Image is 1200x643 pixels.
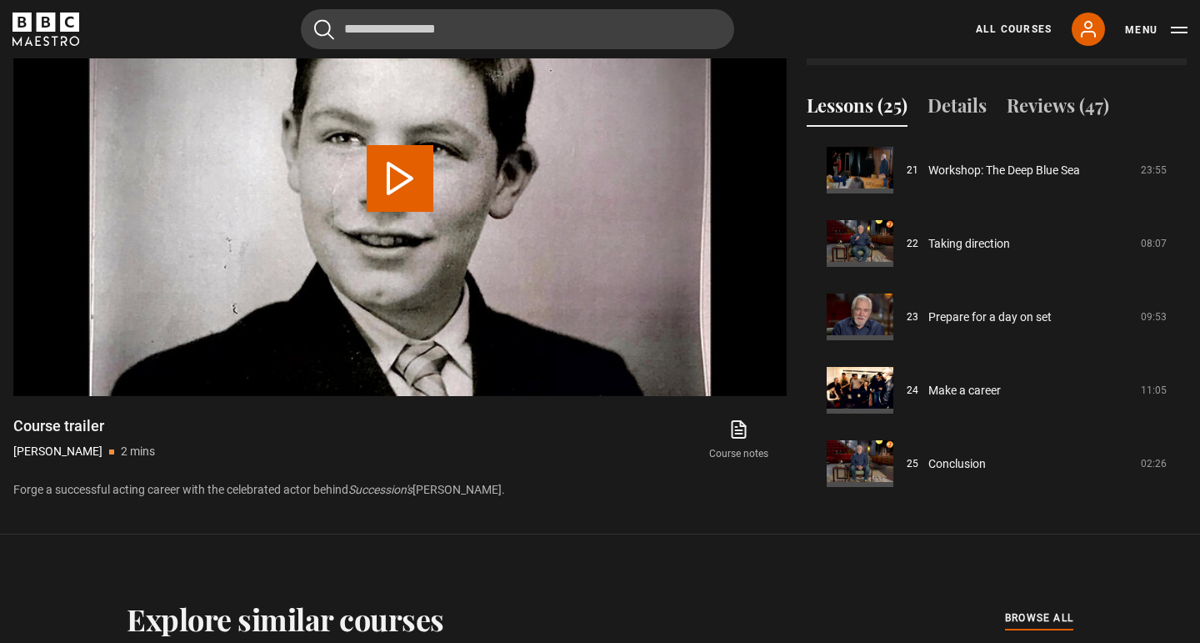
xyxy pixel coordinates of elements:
[13,481,787,499] p: Forge a successful acting career with the celebrated actor behind [PERSON_NAME].
[127,601,444,636] h2: Explore similar courses
[976,22,1052,37] a: All Courses
[927,92,987,127] button: Details
[314,19,334,40] button: Submit the search query
[12,13,79,46] svg: BBC Maestro
[692,416,787,465] a: Course notes
[13,416,155,436] h1: Course trailer
[13,443,102,460] p: [PERSON_NAME]
[301,9,734,49] input: Search
[928,382,1001,399] a: Make a career
[928,235,1010,253] a: Taking direction
[1005,610,1073,626] span: browse all
[928,309,1052,326] a: Prepare for a day on set
[928,455,986,473] a: Conclusion
[121,443,155,460] p: 2 mins
[807,92,907,127] button: Lessons (25)
[348,483,412,496] i: Succession's
[367,145,433,212] button: Play Video
[1005,610,1073,628] a: browse all
[928,162,1080,179] a: Workshop: The Deep Blue Sea
[1125,22,1187,38] button: Toggle navigation
[1007,92,1109,127] button: Reviews (47)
